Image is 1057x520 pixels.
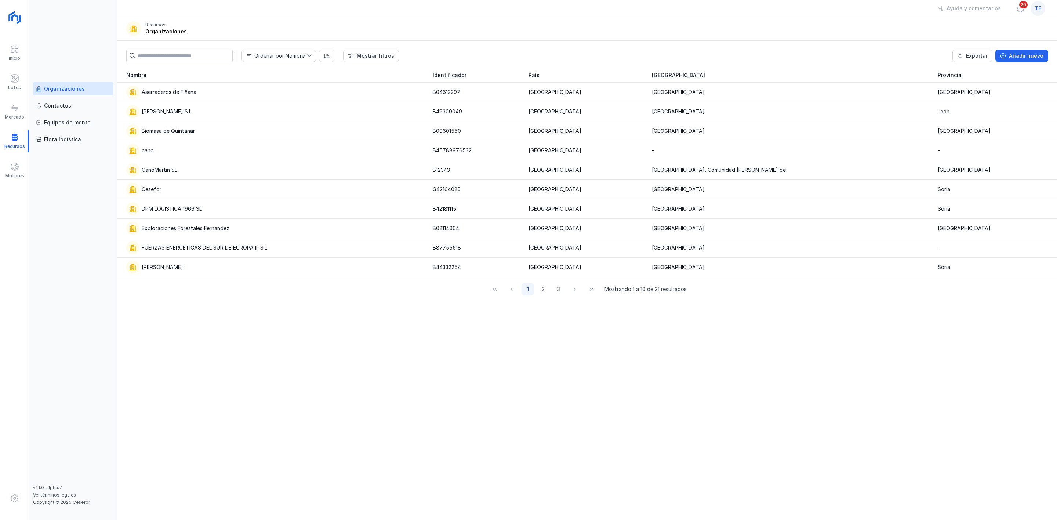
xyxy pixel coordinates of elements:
button: Mostrar filtros [343,50,399,62]
div: B42181115 [433,205,456,212]
div: B12343 [433,166,450,174]
div: [GEOGRAPHIC_DATA] [528,147,581,154]
div: Cesefor [142,186,161,193]
div: B02114064 [433,225,459,232]
div: Biomasa de Quintanar [142,127,195,135]
div: [GEOGRAPHIC_DATA] [652,205,705,212]
div: Recursos [145,22,166,28]
span: te [1035,5,1041,12]
div: [GEOGRAPHIC_DATA] [528,127,581,135]
div: Ordenar por Nombre [254,53,305,58]
div: [GEOGRAPHIC_DATA] [652,88,705,96]
div: Aserraderos de Fiñana [142,88,196,96]
div: Mostrar filtros [357,52,394,59]
div: [GEOGRAPHIC_DATA] [528,205,581,212]
div: CanoMartín SL [142,166,177,174]
button: Last Page [585,283,599,295]
a: Ver términos legales [33,492,76,498]
a: Organizaciones [33,82,113,95]
button: Ayuda y comentarios [933,2,1006,15]
div: Ayuda y comentarios [947,5,1001,12]
div: B45788976532 [433,147,472,154]
div: [GEOGRAPHIC_DATA] [528,244,581,251]
div: [GEOGRAPHIC_DATA] [938,225,991,232]
div: - [938,147,940,154]
a: Flota logística [33,133,113,146]
div: Contactos [44,102,71,109]
span: País [528,72,540,79]
div: Añadir nuevo [1009,52,1043,59]
span: Identificador [433,72,466,79]
div: [GEOGRAPHIC_DATA] [652,225,705,232]
div: [GEOGRAPHIC_DATA] [652,186,705,193]
div: Mercado [5,114,24,120]
button: Next Page [568,283,582,295]
div: [GEOGRAPHIC_DATA] [652,244,705,251]
div: Flota logística [44,136,81,143]
div: Soria [938,263,950,271]
div: [GEOGRAPHIC_DATA] [652,108,705,115]
div: Exportar [966,52,988,59]
span: [GEOGRAPHIC_DATA] [652,72,705,79]
div: [GEOGRAPHIC_DATA] [528,186,581,193]
div: [GEOGRAPHIC_DATA] [528,225,581,232]
div: Equipos de monte [44,119,91,126]
div: cano [142,147,154,154]
div: Copyright © 2025 Cesefor [33,499,113,505]
div: León [938,108,949,115]
div: [GEOGRAPHIC_DATA] [938,166,991,174]
div: [PERSON_NAME] [142,263,183,271]
button: Page 1 [522,283,534,295]
div: DPM LOGISTICA 1966 SL [142,205,202,212]
span: Nombre [242,50,307,62]
div: - [652,147,654,154]
button: Añadir nuevo [995,50,1048,62]
div: Inicio [9,55,20,61]
a: Contactos [33,99,113,112]
div: Organizaciones [145,28,187,35]
div: Soria [938,205,950,212]
div: [GEOGRAPHIC_DATA] [528,263,581,271]
div: [GEOGRAPHIC_DATA] [528,108,581,115]
div: Organizaciones [44,85,85,92]
div: B44332254 [433,263,461,271]
div: B04612297 [433,88,460,96]
div: B49300049 [433,108,462,115]
div: [GEOGRAPHIC_DATA] [938,127,991,135]
button: Page 3 [552,283,565,295]
div: Soria [938,186,950,193]
button: Exportar [952,50,992,62]
div: Lotes [8,85,21,91]
div: [GEOGRAPHIC_DATA] [938,88,991,96]
div: [PERSON_NAME] S.L. [142,108,193,115]
span: Mostrando 1 a 10 de 21 resultados [604,286,687,293]
div: Explotaciones Forestales Fernandez [142,225,229,232]
div: Motores [5,173,24,179]
span: Provincia [938,72,962,79]
div: [GEOGRAPHIC_DATA], Comunidad [PERSON_NAME] de [652,166,786,174]
span: Nombre [126,72,146,79]
a: Equipos de monte [33,116,113,129]
div: FUERZAS ENERGETICAS DEL SUR DE EUROPA II, S.L. [142,244,268,251]
img: logoRight.svg [6,8,24,27]
div: B09601550 [433,127,461,135]
div: - [938,244,940,251]
div: [GEOGRAPHIC_DATA] [528,88,581,96]
div: [GEOGRAPHIC_DATA] [652,127,705,135]
button: Page 2 [537,283,549,295]
span: 20 [1018,0,1028,9]
div: G42164020 [433,186,461,193]
div: [GEOGRAPHIC_DATA] [652,263,705,271]
div: [GEOGRAPHIC_DATA] [528,166,581,174]
div: v1.1.0-alpha.7 [33,485,113,491]
div: B87755518 [433,244,461,251]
